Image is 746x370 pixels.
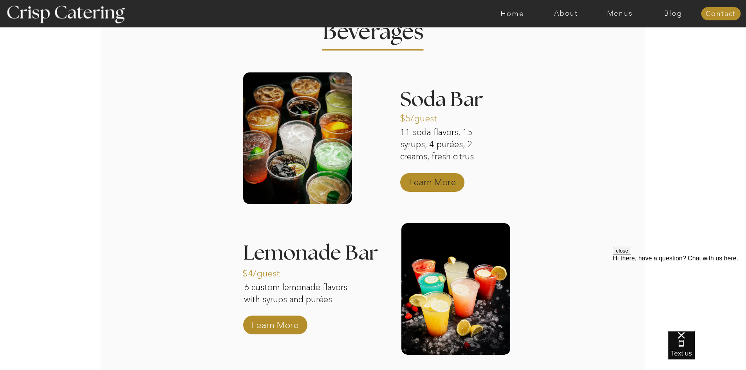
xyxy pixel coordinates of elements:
a: About [539,10,593,18]
p: $4/guest [242,260,294,283]
iframe: podium webchat widget bubble [668,331,746,370]
a: Contact [701,10,741,18]
p: 6 custom lemonade flavors with syrups and purées [244,282,352,319]
h3: Lemonade Bar [243,243,380,264]
a: Menus [593,10,647,18]
a: Home [486,10,539,18]
a: Blog [647,10,700,18]
p: 11 soda flavors, 15 syrups, 4 purées, 2 creams, fresh citrus [400,126,498,164]
p: $5/guest [400,105,452,128]
h2: Beverages [322,21,424,36]
a: Learn More [249,312,301,334]
h3: Soda Bar [400,90,509,111]
iframe: podium webchat widget prompt [613,247,746,341]
a: Learn More [406,169,459,191]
